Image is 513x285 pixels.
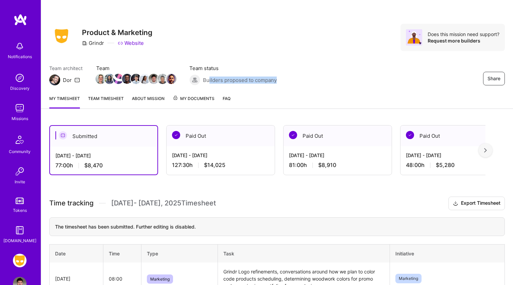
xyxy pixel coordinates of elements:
[173,95,215,102] span: My Documents
[49,74,60,85] img: Team Architect
[82,40,87,46] i: icon CompanyGray
[49,217,505,236] div: The timesheet has been submitted. Further editing is disabled.
[141,244,218,263] th: Type
[172,152,269,159] div: [DATE] - [DATE]
[158,73,167,85] a: Team Member Avatar
[406,162,503,169] div: 48:00 h
[13,101,27,115] img: teamwork
[484,148,487,153] img: right
[131,74,141,84] img: Team Member Avatar
[123,73,132,85] a: Team Member Avatar
[172,162,269,169] div: 127:30 h
[172,131,180,139] img: Paid Out
[55,162,152,169] div: 77:00 h
[82,39,104,47] div: Grindr
[49,65,83,72] span: Team architect
[84,162,103,169] span: $8,470
[289,131,297,139] img: Paid Out
[284,125,392,146] div: Paid Out
[400,125,509,146] div: Paid Out
[395,274,422,283] span: Marketing
[406,131,414,139] img: Paid Out
[157,74,168,84] img: Team Member Avatar
[55,152,152,159] div: [DATE] - [DATE]
[14,14,27,26] img: logo
[96,73,105,85] a: Team Member Avatar
[147,274,173,284] span: Marketing
[104,74,115,84] img: Team Member Avatar
[167,125,275,146] div: Paid Out
[88,95,124,108] a: Team timesheet
[13,165,27,178] img: Invite
[12,115,28,122] div: Missions
[390,244,505,263] th: Initiative
[428,37,499,44] div: Request more builders
[118,39,144,47] a: Website
[11,254,28,267] a: Grindr: Product & Marketing
[9,148,31,155] div: Community
[49,95,80,108] a: My timesheet
[96,65,176,72] span: Team
[82,28,152,37] h3: Product & Marketing
[59,131,67,139] img: Submitted
[113,74,123,84] img: Team Member Avatar
[13,39,27,53] img: bell
[13,71,27,85] img: discovery
[3,237,36,244] div: [DOMAIN_NAME]
[55,275,98,282] div: [DATE]
[10,85,30,92] div: Discovery
[189,65,277,72] span: Team status
[132,95,165,108] a: About Mission
[13,207,27,214] div: Tokens
[218,244,390,263] th: Task
[223,95,230,108] a: FAQ
[49,27,74,45] img: Company Logo
[189,74,200,85] img: Builders proposed to company
[428,31,499,37] div: Does this mission need support?
[49,199,93,207] span: Time tracking
[63,77,72,84] div: Dor
[13,223,27,237] img: guide book
[114,73,123,85] a: Team Member Avatar
[15,178,25,185] div: Invite
[149,73,158,85] a: Team Member Avatar
[50,244,103,263] th: Date
[149,74,159,84] img: Team Member Avatar
[173,95,215,108] a: My Documents
[16,198,24,204] img: tokens
[448,197,505,210] button: Export Timesheet
[289,162,386,169] div: 81:00 h
[166,74,176,84] img: Team Member Avatar
[105,73,114,85] a: Team Member Avatar
[111,199,216,207] span: [DATE] - [DATE] , 2025 Timesheet
[103,244,141,263] th: Time
[289,152,386,159] div: [DATE] - [DATE]
[140,74,150,84] img: Team Member Avatar
[140,73,149,85] a: Team Member Avatar
[203,77,277,84] span: Builders proposed to company
[122,74,132,84] img: Team Member Avatar
[488,75,500,82] span: Share
[74,77,80,83] i: icon Mail
[50,126,157,147] div: Submitted
[204,162,225,169] span: $14,025
[406,152,503,159] div: [DATE] - [DATE]
[12,132,28,148] img: Community
[318,162,336,169] span: $8,910
[453,200,458,207] i: icon Download
[167,73,176,85] a: Team Member Avatar
[436,162,455,169] span: $5,280
[8,53,32,60] div: Notifications
[13,254,27,267] img: Grindr: Product & Marketing
[132,73,140,85] a: Team Member Avatar
[96,74,106,84] img: Team Member Avatar
[483,72,505,85] button: Share
[406,29,422,46] img: Avatar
